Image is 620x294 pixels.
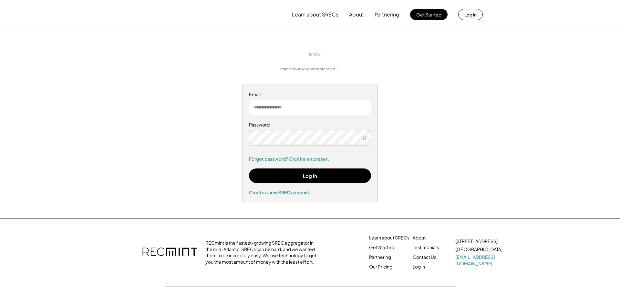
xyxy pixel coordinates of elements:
a: [EMAIL_ADDRESS][DOMAIN_NAME] [455,254,504,267]
div: Create a new SREC account [249,189,371,195]
button: Learn about SRECs [292,8,338,21]
div: [STREET_ADDRESS] [455,238,498,245]
a: Forgot password? Click here to reset. [249,156,371,162]
img: yH5BAEAAAAALAAAAAABAAEAAAIBRAA7 [329,51,374,58]
img: yH5BAEAAAAALAAAAAABAAEAAAIBRAA7 [246,46,304,63]
div: is now [307,52,325,57]
div: Password [249,122,371,128]
a: Partnering [369,254,391,260]
button: About [349,8,364,21]
div: RECmint is the fastest-growing SREC aggregator in the mid-Atlantic. SRECs can be hard, and we wan... [205,240,320,265]
button: Log In [249,168,371,183]
a: About [413,235,426,241]
button: Get Started [410,9,448,20]
a: Our Pricing [369,264,392,270]
a: Contact Us [413,254,436,260]
img: recmint-logotype%403x.png [142,241,197,264]
a: Learn about SRECs [369,235,409,241]
a: Testimonials [413,244,439,251]
a: Log in [413,264,425,270]
img: yH5BAEAAAAALAAAAAABAAEAAAIBRAA7 [137,4,191,25]
div: [GEOGRAPHIC_DATA] [455,246,502,253]
button: Partnering [375,8,399,21]
button: Log in [458,9,483,20]
div: Email [249,91,371,98]
a: Get Started [369,244,394,251]
a: read about why we rebranded → [280,66,340,72]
